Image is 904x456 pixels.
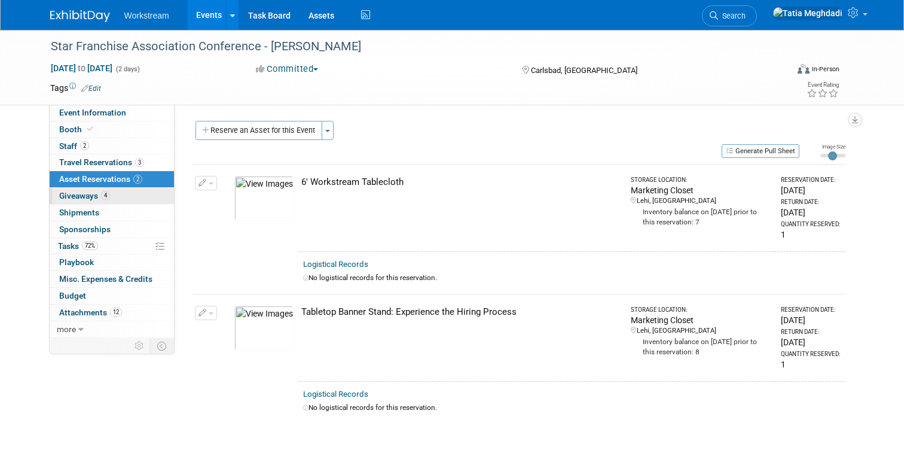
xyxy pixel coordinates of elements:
[631,206,771,227] div: Inventory balance on [DATE] prior to this reservation: 7
[110,308,122,317] span: 12
[82,241,98,250] span: 72%
[631,176,771,184] div: Storage Location:
[81,84,101,93] a: Edit
[50,82,101,94] td: Tags
[807,82,839,88] div: Event Rating
[781,176,840,184] div: Reservation Date:
[50,171,174,187] a: Asset Reservations2
[59,257,94,267] span: Playbook
[252,63,323,75] button: Committed
[722,144,799,158] button: Generate Pull Sheet
[798,64,810,74] img: Format-Inperson.png
[50,154,174,171] a: Travel Reservations3
[59,224,111,234] span: Sponsorships
[781,306,840,314] div: Reservation Date:
[124,11,169,20] span: Workstream
[196,121,322,140] button: Reserve an Asset for this Event
[59,157,144,167] span: Travel Reservations
[59,191,110,200] span: Giveaways
[50,63,113,74] span: [DATE] [DATE]
[781,358,840,370] div: 1
[50,138,174,154] a: Staff2
[149,338,174,354] td: Toggle Event Tabs
[301,176,620,189] div: 6' Workstream Tablecloth
[781,328,840,336] div: Return Date:
[631,314,771,326] div: Marketing Closet
[781,206,840,218] div: [DATE]
[702,5,757,26] a: Search
[723,62,839,80] div: Event Format
[50,205,174,221] a: Shipments
[50,105,174,121] a: Event Information
[631,184,771,196] div: Marketing Closet
[631,196,771,206] div: Lehi, [GEOGRAPHIC_DATA]
[133,175,142,184] span: 2
[631,336,771,357] div: Inventory balance on [DATE] prior to this reservation: 8
[781,229,840,241] div: 1
[631,326,771,336] div: Lehi, [GEOGRAPHIC_DATA]
[57,324,76,334] span: more
[303,260,368,269] a: Logistical Records
[772,7,843,20] img: Tatia Meghdadi
[50,221,174,238] a: Sponsorships
[59,208,99,217] span: Shipments
[59,141,89,151] span: Staff
[781,198,840,206] div: Return Date:
[80,141,89,150] span: 2
[50,188,174,204] a: Giveaways4
[76,63,87,73] span: to
[129,338,150,354] td: Personalize Event Tab Strip
[781,336,840,348] div: [DATE]
[50,121,174,138] a: Booth
[47,36,772,57] div: Star Franchise Association Conference - [PERSON_NAME]
[50,254,174,270] a: Playbook
[59,108,126,117] span: Event Information
[781,220,840,229] div: Quantity Reserved:
[135,158,144,167] span: 3
[87,126,93,132] i: Booth reservation complete
[303,273,841,283] div: No logistical records for this reservation.
[811,65,839,74] div: In-Person
[59,308,122,317] span: Attachments
[59,124,96,134] span: Booth
[303,403,841,413] div: No logistical records for this reservation.
[50,10,110,22] img: ExhibitDay
[781,350,840,358] div: Quantity Reserved:
[50,321,174,338] a: more
[59,291,86,300] span: Budget
[50,305,174,321] a: Attachments12
[50,288,174,304] a: Budget
[234,176,294,221] img: View Images
[303,390,368,399] a: Logistical Records
[101,191,110,200] span: 4
[631,306,771,314] div: Storage Location:
[718,11,746,20] span: Search
[781,314,840,326] div: [DATE]
[115,65,140,73] span: (2 days)
[531,66,637,75] span: Carlsbad, [GEOGRAPHIC_DATA]
[58,241,98,251] span: Tasks
[234,306,294,351] img: View Images
[50,271,174,287] a: Misc. Expenses & Credits
[59,174,142,184] span: Asset Reservations
[301,306,620,318] div: Tabletop Banner Stand: Experience the Hiring Process
[820,143,845,150] div: Image Size
[59,274,152,284] span: Misc. Expenses & Credits
[50,238,174,254] a: Tasks72%
[781,184,840,196] div: [DATE]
